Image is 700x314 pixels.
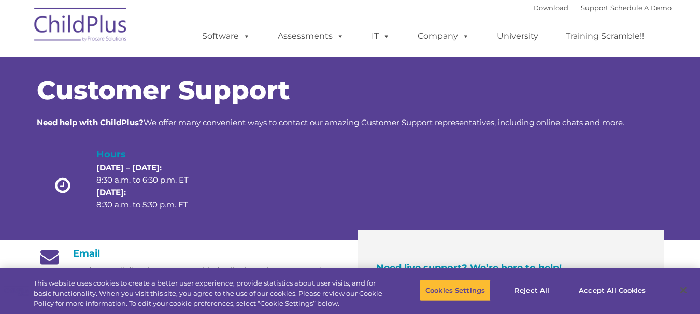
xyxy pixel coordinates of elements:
[533,4,672,12] font: |
[73,264,342,290] p: Send an email directly to support with details about the concern or issue you are experiencing.
[192,26,261,47] a: Software
[610,4,672,12] a: Schedule A Demo
[37,117,144,127] strong: Need help with ChildPlus?
[555,26,654,47] a: Training Scramble!!
[37,117,624,127] span: We offer many convenient ways to contact our amazing Customer Support representatives, including ...
[533,4,568,12] a: Download
[487,26,549,47] a: University
[672,279,695,302] button: Close
[96,161,206,211] p: 8:30 a.m. to 6:30 p.m. ET 8:30 a.m. to 5:30 p.m. ET
[96,187,126,197] strong: [DATE]:
[96,147,206,161] h4: Hours
[34,278,385,309] div: This website uses cookies to create a better user experience, provide statistics about user visit...
[407,26,480,47] a: Company
[499,279,564,301] button: Reject All
[361,26,401,47] a: IT
[96,162,162,172] strong: [DATE] – [DATE]:
[573,279,651,301] button: Accept All Cookies
[581,4,608,12] a: Support
[420,279,491,301] button: Cookies Settings
[376,262,562,274] span: Need live support? We’re here to help!
[267,26,354,47] a: Assessments
[37,248,342,259] h4: Email
[29,1,133,52] img: ChildPlus by Procare Solutions
[37,74,290,106] span: Customer Support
